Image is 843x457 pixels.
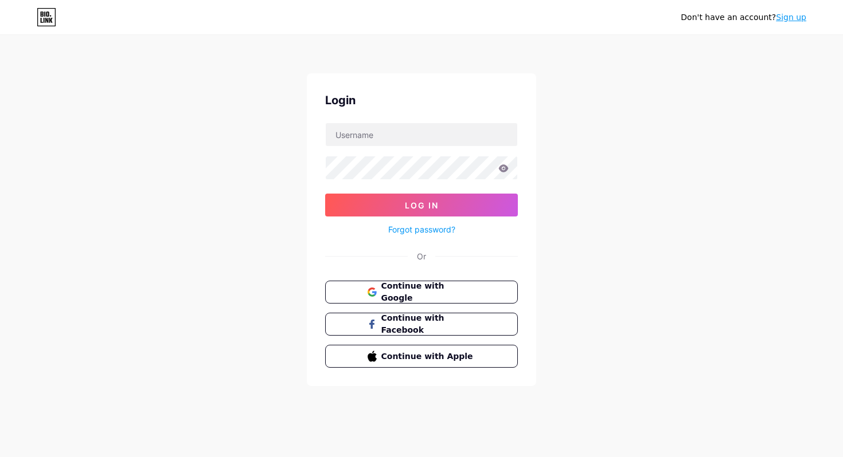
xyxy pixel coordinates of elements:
[776,13,806,22] a: Sign up
[381,350,476,363] span: Continue with Apple
[417,250,426,262] div: Or
[681,11,806,23] div: Don't have an account?
[325,194,518,216] button: Log In
[326,123,517,146] input: Username
[325,345,518,368] button: Continue with Apple
[325,281,518,304] button: Continue with Google
[325,92,518,109] div: Login
[381,312,476,336] span: Continue with Facebook
[325,313,518,336] button: Continue with Facebook
[381,280,476,304] span: Continue with Google
[405,200,439,210] span: Log In
[388,223,455,235] a: Forgot password?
